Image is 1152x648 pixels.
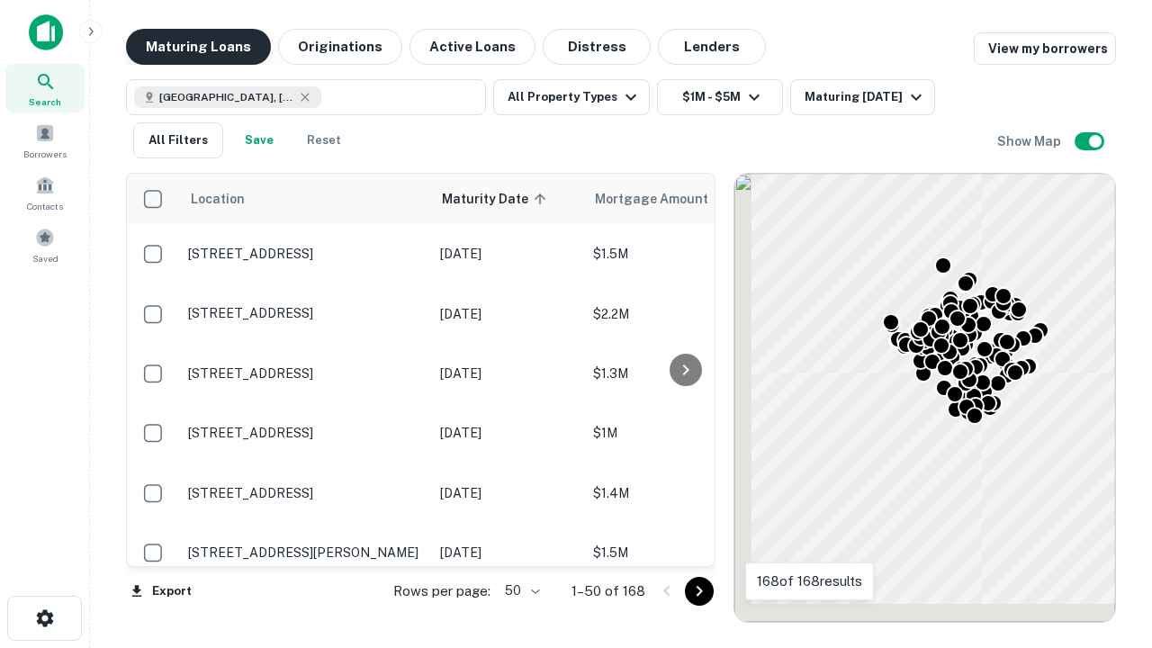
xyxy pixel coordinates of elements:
p: [DATE] [440,483,575,503]
p: 1–50 of 168 [571,580,645,602]
p: $1.3M [593,364,773,383]
button: Originations [278,29,402,65]
button: All Property Types [493,79,650,115]
button: Reset [295,122,353,158]
p: $1.5M [593,543,773,562]
p: [DATE] [440,244,575,264]
th: Maturity Date [431,174,584,224]
span: [GEOGRAPHIC_DATA], [GEOGRAPHIC_DATA], [GEOGRAPHIC_DATA] [159,89,294,105]
p: [DATE] [440,304,575,324]
p: [DATE] [440,423,575,443]
span: Location [190,188,245,210]
a: Contacts [5,168,85,217]
button: Go to next page [685,577,714,606]
img: capitalize-icon.png [29,14,63,50]
button: Save your search to get updates of matches that match your search criteria. [230,122,288,158]
a: Saved [5,220,85,269]
a: Borrowers [5,116,85,165]
button: All Filters [133,122,223,158]
p: [DATE] [440,543,575,562]
p: [STREET_ADDRESS] [188,365,422,382]
button: Active Loans [409,29,535,65]
th: Location [179,174,431,224]
span: Contacts [27,199,63,213]
button: Export [126,578,196,605]
button: $1M - $5M [657,79,783,115]
p: [STREET_ADDRESS] [188,305,422,321]
button: Distress [543,29,651,65]
p: 168 of 168 results [757,571,862,592]
button: Maturing Loans [126,29,271,65]
iframe: Chat Widget [1062,504,1152,590]
th: Mortgage Amount [584,174,782,224]
div: 0 0 [734,174,1115,622]
p: [STREET_ADDRESS][PERSON_NAME] [188,544,422,561]
span: Borrowers [23,147,67,161]
h6: Show Map [997,131,1064,151]
a: View my borrowers [974,32,1116,65]
p: [STREET_ADDRESS] [188,246,422,262]
a: Search [5,64,85,112]
div: Maturing [DATE] [805,86,927,108]
p: [DATE] [440,364,575,383]
span: Maturity Date [442,188,552,210]
p: [STREET_ADDRESS] [188,485,422,501]
div: 50 [498,578,543,604]
button: [GEOGRAPHIC_DATA], [GEOGRAPHIC_DATA], [GEOGRAPHIC_DATA] [126,79,486,115]
span: Mortgage Amount [595,188,732,210]
span: Saved [32,251,58,265]
p: [STREET_ADDRESS] [188,425,422,441]
p: $1M [593,423,773,443]
p: $1.4M [593,483,773,503]
button: Lenders [658,29,766,65]
p: Rows per page: [393,580,490,602]
p: $2.2M [593,304,773,324]
p: $1.5M [593,244,773,264]
span: Search [29,94,61,109]
button: Maturing [DATE] [790,79,935,115]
